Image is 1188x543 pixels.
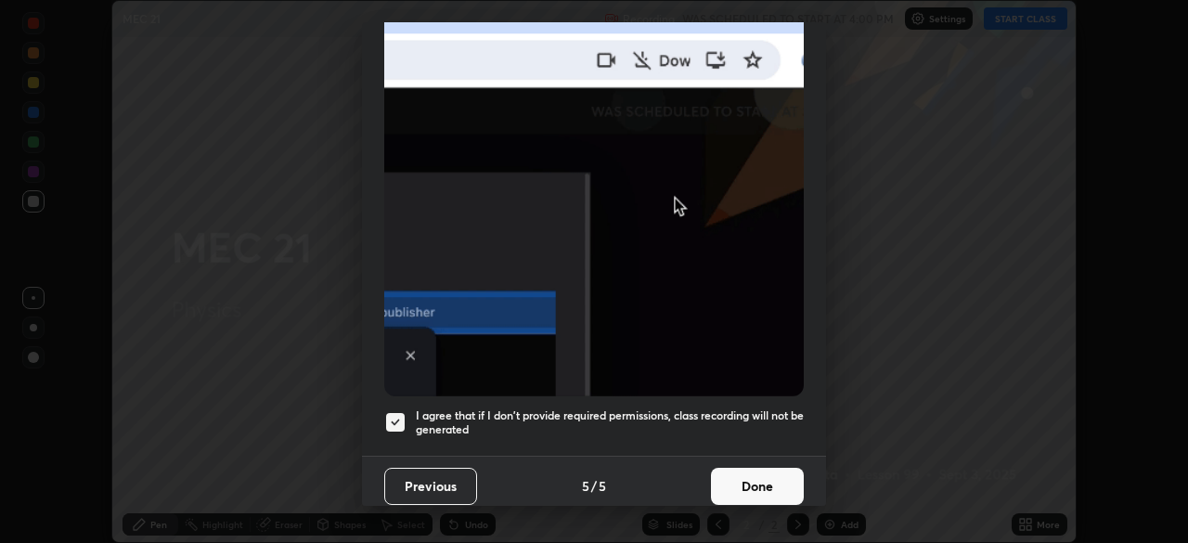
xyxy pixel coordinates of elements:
[582,476,589,496] h4: 5
[384,468,477,505] button: Previous
[416,408,804,437] h5: I agree that if I don't provide required permissions, class recording will not be generated
[711,468,804,505] button: Done
[591,476,597,496] h4: /
[599,476,606,496] h4: 5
